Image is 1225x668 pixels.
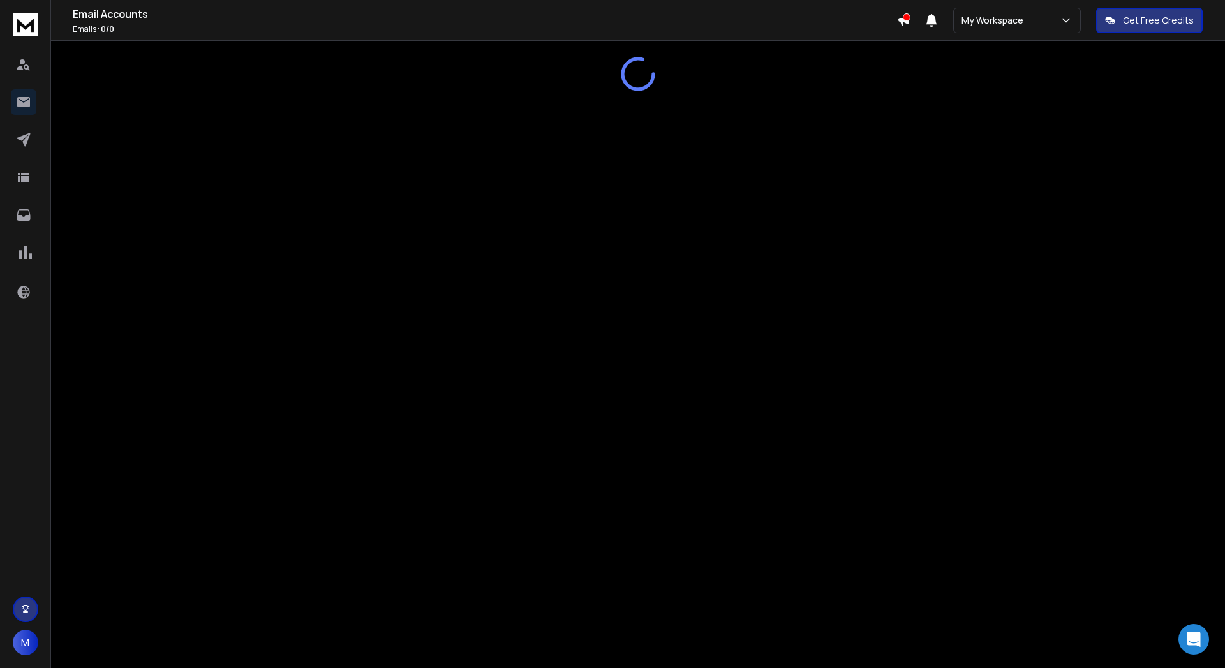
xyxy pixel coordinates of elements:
span: 0 / 0 [101,24,114,34]
p: Get Free Credits [1123,14,1194,27]
h1: Email Accounts [73,6,897,22]
button: Get Free Credits [1096,8,1203,33]
p: Emails : [73,24,897,34]
div: Open Intercom Messenger [1178,624,1209,655]
img: logo [13,13,38,36]
button: M [13,630,38,655]
p: My Workspace [961,14,1028,27]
